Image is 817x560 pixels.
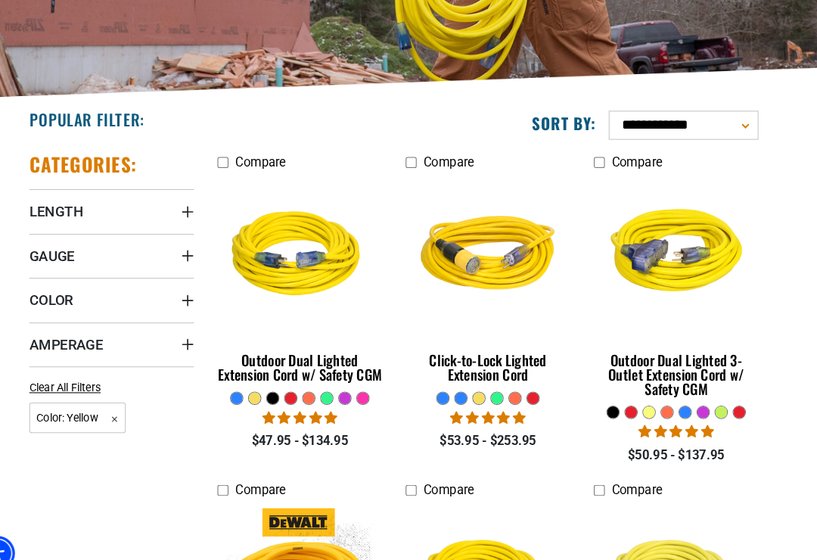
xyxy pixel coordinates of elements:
[599,173,763,320] img: neon yellow
[619,465,667,480] span: Compare
[236,173,399,320] img: Yellow
[57,368,126,380] span: Clear All Filters
[10,517,43,550] div: Accessibility Menu
[256,149,304,163] span: Compare
[238,416,397,434] div: $47.95 - $134.95
[57,388,150,418] span: Color: Yellow
[437,149,486,163] span: Compare
[57,195,109,213] span: Length
[437,465,486,480] span: Compare
[57,311,216,353] summary: Amperage
[645,409,717,424] span: 4.80 stars
[420,416,579,434] div: $53.95 - $253.95
[57,324,128,341] span: Amperage
[601,171,760,390] a: neon yellow Outdoor Dual Lighted 3-Outlet Extension Cord w/ Safety CGM
[57,281,99,298] span: Color
[57,366,132,382] a: Clear All Filters
[57,268,216,310] summary: Color
[238,341,397,368] div: Outdoor Dual Lighted Extension Cord w/ Safety CGM
[542,109,604,129] label: Sort by:
[619,149,667,163] span: Compare
[420,341,579,368] div: Click-to-Lock Lighted Extension Cord
[601,430,760,448] div: $50.95 - $137.95
[57,226,216,268] summary: Gauge
[256,465,304,480] span: Compare
[57,182,216,225] summary: Length
[463,396,536,410] span: 4.87 stars
[57,105,168,125] h2: Popular Filter:
[57,395,150,409] a: Color: Yellow
[57,147,161,170] h2: Categories:
[601,341,760,381] div: Outdoor Dual Lighted 3-Outlet Extension Cord w/ Safety CGM
[238,171,397,377] a: Yellow Outdoor Dual Lighted Extension Cord w/ Safety CGM
[418,173,581,320] img: yellow
[420,171,579,377] a: yellow Click-to-Lock Lighted Extension Cord
[281,396,354,410] span: 4.81 stars
[57,238,101,256] span: Gauge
